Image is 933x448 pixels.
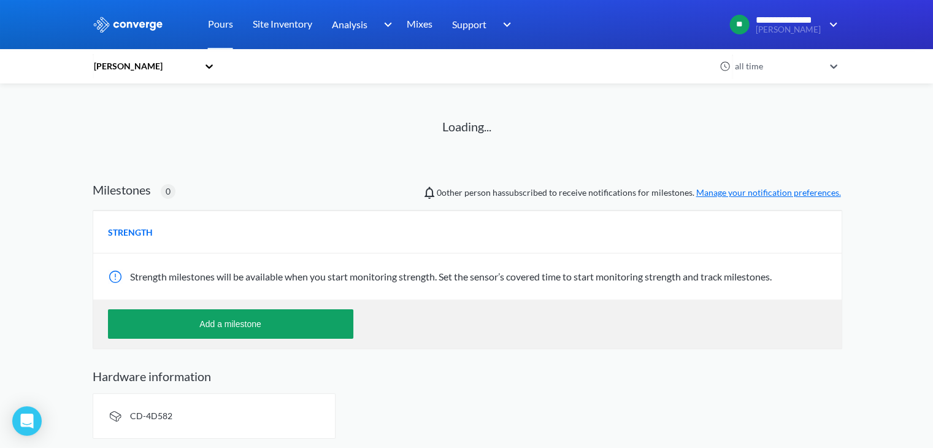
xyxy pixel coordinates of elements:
h2: Hardware information [93,369,841,384]
span: Support [452,17,486,32]
span: Analysis [332,17,367,32]
a: Manage your notification preferences. [696,187,841,198]
div: [PERSON_NAME] [93,60,198,73]
p: Loading... [442,117,491,136]
img: downArrow.svg [821,17,841,32]
span: 0 other [437,187,463,198]
span: STRENGTH [108,226,153,239]
img: notifications-icon.svg [422,185,437,200]
h2: Milestones [93,182,151,197]
img: downArrow.svg [375,17,395,32]
img: icon-clock.svg [720,61,731,72]
span: 0 [166,185,171,198]
button: Add a milestone [108,309,353,339]
img: logo_ewhite.svg [93,17,164,33]
span: [PERSON_NAME] [756,25,821,34]
img: signal-icon.svg [108,409,123,423]
span: CD-4D582 [130,411,172,421]
img: downArrow.svg [495,17,515,32]
span: person has subscribed to receive notifications for milestones. [437,186,841,199]
div: all time [732,60,824,73]
div: Open Intercom Messenger [12,406,42,436]
span: Strength milestones will be available when you start monitoring strength. Set the sensor’s covere... [130,271,772,282]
